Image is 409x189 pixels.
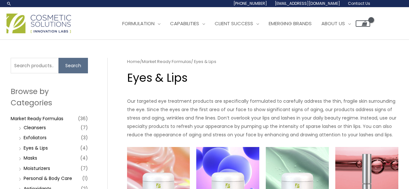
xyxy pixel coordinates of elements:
a: View Shopping Cart, empty [356,20,370,27]
span: Client Success [215,20,253,27]
span: Formulation [122,20,155,27]
a: Home [127,58,140,65]
span: About Us [321,20,345,27]
span: (4) [80,153,88,163]
p: Our targeted eye treatment products are specifically formulated to carefully address the thin, fr... [127,97,398,139]
nav: Breadcrumb [127,58,398,66]
span: [PHONE_NUMBER] [233,1,267,6]
a: Search icon link [6,1,12,6]
h1: Eyes & Lips [127,70,398,86]
nav: Site Navigation [113,14,370,33]
h2: Browse by Categories [11,86,88,108]
span: Contact Us [348,1,370,6]
a: Formulation [117,14,165,33]
a: Emerging Brands [264,14,317,33]
span: (1) [82,174,88,183]
a: Capabilities [165,14,210,33]
a: Masks [24,155,37,161]
a: Cleansers [24,124,46,131]
input: Search products… [11,58,59,73]
a: Client Success [210,14,264,33]
span: Emerging Brands [269,20,312,27]
a: Personal & Body Care [24,175,72,182]
a: About Us [317,14,356,33]
a: Eyes & Lips [24,145,48,151]
span: Capabilities [170,20,199,27]
span: (4) [80,143,88,152]
span: (7) [81,123,88,132]
a: Exfoliators [24,134,47,141]
span: [EMAIL_ADDRESS][DOMAIN_NAME] [275,1,340,6]
button: Search [59,58,88,73]
a: Market Ready Formulas [142,58,191,65]
span: (3) [81,133,88,142]
img: Cosmetic Solutions Logo [6,14,71,33]
a: Market Ready Formulas [11,115,63,122]
span: (7) [81,164,88,173]
span: (36) [78,114,88,123]
a: Moisturizers [24,165,50,172]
